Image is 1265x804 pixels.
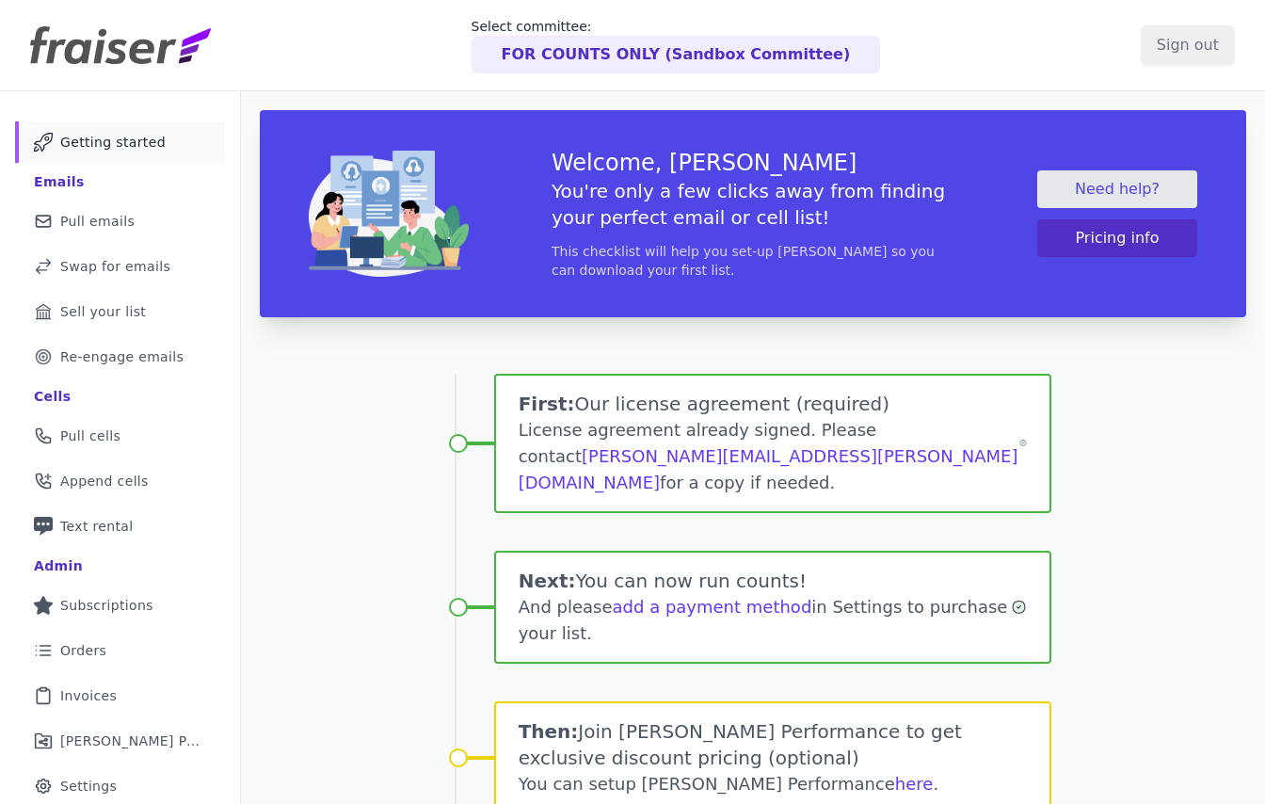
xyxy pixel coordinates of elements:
[613,597,812,617] a: add a payment method
[15,291,225,332] a: Sell your list
[1037,170,1197,208] a: Need help?
[60,472,149,490] span: Append cells
[552,242,954,280] p: This checklist will help you set-up [PERSON_NAME] so you can download your first list.
[60,133,166,152] span: Getting started
[519,771,1028,797] div: You can setup [PERSON_NAME] Performance .
[34,172,85,191] div: Emails
[60,426,120,445] span: Pull cells
[519,391,1019,417] h1: Our license agreement (required)
[15,415,225,457] a: Pull cells
[552,178,954,231] h5: You're only a few clicks away from finding your perfect email or cell list!
[519,417,1019,496] div: License agreement already signed. Please contact for a copy if needed.
[60,596,153,615] span: Subscriptions
[519,446,1018,492] a: [PERSON_NAME][EMAIL_ADDRESS][PERSON_NAME][DOMAIN_NAME]
[519,568,1011,594] h1: You can now run counts!
[60,517,134,536] span: Text rental
[34,556,83,575] div: Admin
[472,17,881,73] a: Select committee: FOR COUNTS ONLY (Sandbox Committee)
[60,641,106,660] span: Orders
[15,720,225,762] a: [PERSON_NAME] Performance
[519,594,1011,647] div: And please in Settings to purchase your list.
[519,720,579,743] span: Then:
[519,570,576,592] span: Next:
[60,212,135,231] span: Pull emails
[15,121,225,163] a: Getting started
[15,460,225,502] a: Append cells
[60,347,184,366] span: Re-engage emails
[309,151,469,276] img: img
[60,732,202,750] span: [PERSON_NAME] Performance
[15,630,225,671] a: Orders
[15,675,225,716] a: Invoices
[60,257,170,276] span: Swap for emails
[15,201,225,242] a: Pull emails
[1037,219,1197,257] button: Pricing info
[15,336,225,378] a: Re-engage emails
[15,506,225,547] a: Text rental
[30,26,211,64] img: Fraiser Logo
[472,17,881,36] p: Select committee:
[60,302,146,321] span: Sell your list
[552,148,954,178] h3: Welcome, [PERSON_NAME]
[502,43,851,66] p: FOR COUNTS ONLY (Sandbox Committee)
[15,246,225,287] a: Swap for emails
[34,387,71,406] div: Cells
[895,774,934,794] a: here
[60,686,117,705] span: Invoices
[60,777,117,796] span: Settings
[519,393,575,415] span: First:
[519,718,1028,771] h1: Join [PERSON_NAME] Performance to get exclusive discount pricing (optional)
[1141,25,1235,65] input: Sign out
[15,585,225,626] a: Subscriptions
